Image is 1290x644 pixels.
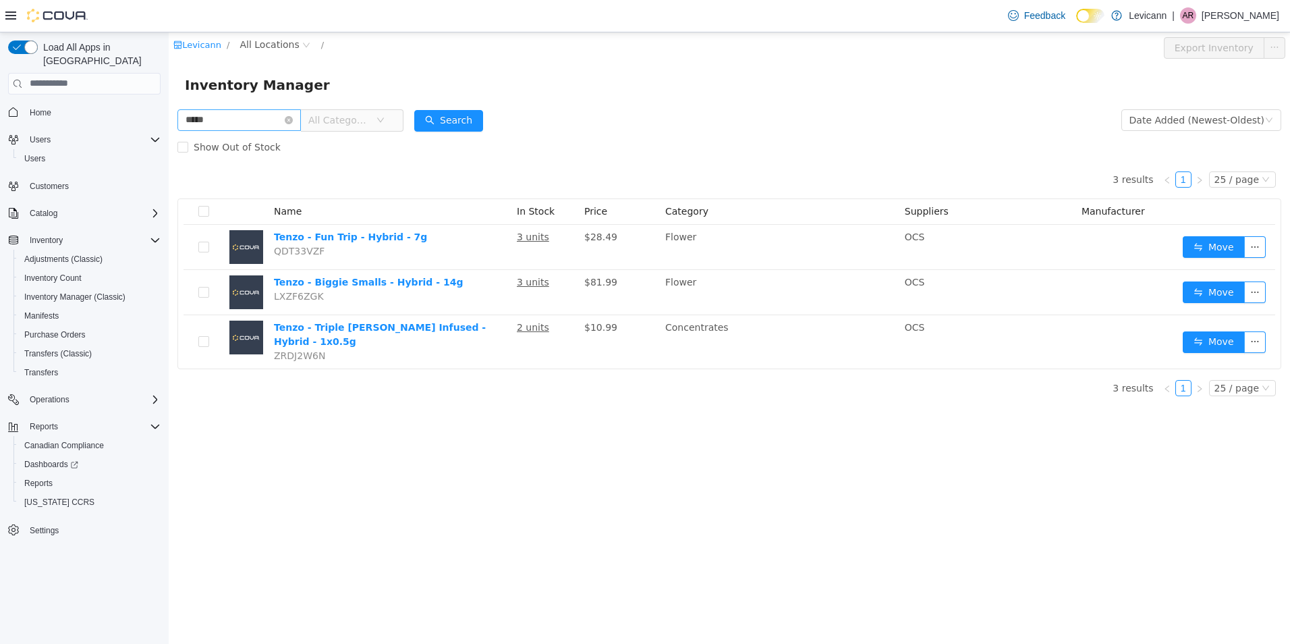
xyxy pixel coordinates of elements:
[24,367,58,378] span: Transfers
[13,493,166,512] button: [US_STATE] CCRS
[1076,9,1104,23] input: Dark Mode
[19,456,84,473] a: Dashboards
[105,213,156,224] span: QDT33VZF
[1023,348,1039,364] li: Next Page
[416,199,449,210] span: $28.49
[13,250,166,269] button: Adjustments (Classic)
[13,474,166,493] button: Reports
[1183,7,1194,24] span: AR
[19,251,108,267] a: Adjustments (Classic)
[19,475,161,491] span: Reports
[24,392,161,408] span: Operations
[24,205,63,221] button: Catalog
[3,417,166,436] button: Reports
[24,419,161,435] span: Reports
[19,308,64,324] a: Manifests
[1027,144,1035,152] i: icon: right
[24,311,59,321] span: Manifests
[19,346,97,362] a: Transfers (Classic)
[3,176,166,196] button: Customers
[19,327,161,343] span: Purchase Orders
[961,78,1096,98] div: Date Added (Newest-Oldest)
[994,144,1003,152] i: icon: left
[1007,348,1022,363] a: 1
[3,103,166,122] button: Home
[24,329,86,340] span: Purchase Orders
[24,205,161,221] span: Catalog
[30,421,58,432] span: Reports
[24,178,161,194] span: Customers
[994,352,1003,360] i: icon: left
[58,7,61,18] span: /
[8,97,161,575] nav: Complex example
[1202,7,1279,24] p: [PERSON_NAME]
[13,269,166,288] button: Inventory Count
[1172,7,1175,24] p: |
[24,419,63,435] button: Reports
[944,348,984,364] li: 3 results
[30,181,69,192] span: Customers
[13,363,166,382] button: Transfers
[416,290,449,300] span: $10.99
[1046,140,1090,155] div: 25 / page
[24,273,82,284] span: Inventory Count
[105,173,133,184] span: Name
[19,365,63,381] a: Transfers
[1007,140,1022,155] a: 1
[995,5,1096,26] button: Export Inventory
[990,139,1007,155] li: Previous Page
[348,244,381,255] u: 3 units
[24,104,161,121] span: Home
[61,243,94,277] img: Tenzo - Biggie Smalls - Hybrid - 14g placeholder
[736,199,756,210] span: OCS
[24,132,56,148] button: Users
[19,494,161,510] span: Washington CCRS
[5,8,13,17] i: icon: shop
[1095,5,1117,26] button: icon: ellipsis
[19,494,100,510] a: [US_STATE] CCRS
[736,290,756,300] span: OCS
[71,5,130,20] span: All Locations
[24,459,78,470] span: Dashboards
[61,288,94,322] img: Tenzo - Triple Berry Infused - Hybrid - 1x0.5g placeholder
[13,455,166,474] a: Dashboards
[24,497,94,508] span: [US_STATE] CCRS
[3,231,166,250] button: Inventory
[348,199,381,210] u: 3 units
[30,107,51,118] span: Home
[19,270,87,286] a: Inventory Count
[24,232,68,248] button: Inventory
[30,394,69,405] span: Operations
[105,290,317,315] a: Tenzo - Triple [PERSON_NAME] Infused - Hybrid - 1x0.5g
[140,81,201,95] span: All Categories
[1014,249,1076,271] button: icon: swapMove
[990,348,1007,364] li: Previous Page
[24,348,92,359] span: Transfers (Classic)
[1076,23,1077,24] span: Dark Mode
[348,290,381,300] u: 2 units
[27,9,88,22] img: Cova
[3,130,166,149] button: Users
[736,244,756,255] span: OCS
[1129,7,1167,24] p: Levicann
[1007,139,1023,155] li: 1
[1075,249,1097,271] button: icon: ellipsis
[20,109,117,120] span: Show Out of Stock
[13,306,166,325] button: Manifests
[24,254,103,265] span: Adjustments (Classic)
[1046,348,1090,363] div: 25 / page
[24,292,125,302] span: Inventory Manager (Classic)
[24,440,104,451] span: Canadian Compliance
[105,244,294,255] a: Tenzo - Biggie Smalls - Hybrid - 14g
[19,346,161,362] span: Transfers (Classic)
[5,7,53,18] a: icon: shopLevicann
[24,132,161,148] span: Users
[913,173,976,184] span: Manufacturer
[3,204,166,223] button: Catalog
[13,436,166,455] button: Canadian Compliance
[416,244,449,255] span: $81.99
[1007,348,1023,364] li: 1
[246,78,314,99] button: icon: searchSearch
[491,192,731,238] td: Flower
[491,283,731,336] td: Concentrates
